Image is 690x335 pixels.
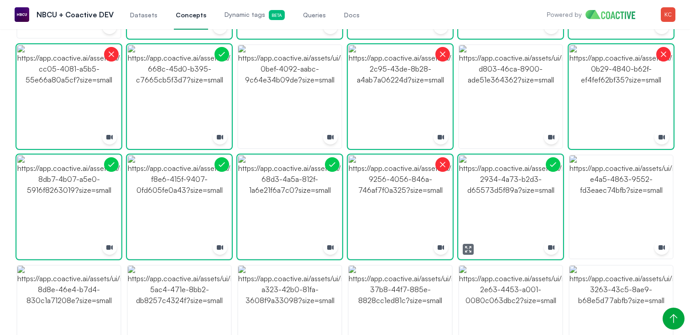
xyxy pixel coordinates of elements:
img: Negative Example [659,50,668,58]
p: NBCU + Coactive DEV [37,9,114,20]
p: Powered by [547,10,582,19]
img: Positive Example [328,160,336,169]
img: Positive Example [107,160,115,169]
img: https://app.coactive.ai/assets/ui/images/coactive/olympics_winter_1743623952641/949f996a-0bef-409... [238,45,341,148]
img: Positive Example [217,50,226,58]
img: https://app.coactive.ai/assets/ui/images/coactive/olympics_winter_1743623952641/d2f2f31c-668c-45d... [128,45,231,148]
img: https://app.coactive.ai/assets/ui/images/coactive/olympics_winter_1743623952641/30f6b43e-68d3-4a5... [238,155,341,258]
img: Negative Example [438,50,447,58]
img: NBCU + Coactive DEV [15,7,29,22]
img: https://app.coactive.ai/assets/ui/images/coactive/olympics_winter_1743623952641/abc8255e-2c95-43d... [349,45,452,148]
img: https://app.coactive.ai/assets/ui/images/coactive/olympics_winter_1743623952641/b0c1ff5a-0b29-484... [570,45,673,148]
img: https://app.coactive.ai/assets/ui/images/coactive/olympics_winter_1743623952641/6e21a2b9-8db7-4b0... [17,155,120,258]
img: Positive Example [549,160,557,169]
span: Beta [269,10,285,20]
span: Queries [303,10,326,20]
img: Negative Example [107,50,115,58]
img: Home [585,10,643,19]
img: https://app.coactive.ai/assets/ui/images/coactive/olympics_winter_1743623952641/373828a3-2934-4a7... [459,155,562,258]
img: https://app.coactive.ai/assets/ui/images/coactive/olympics_winter_1743623952641/522f4688-9256-405... [349,155,452,258]
span: Datasets [130,10,157,20]
img: Positive Example [217,160,226,169]
img: https://app.coactive.ai/assets/ui/images/coactive/olympics_winter_1743623952641/321c2c99-e4a5-486... [570,155,673,258]
img: Menu for the logged in user [661,7,675,22]
img: Negative Example [438,160,447,169]
span: Dynamic tags [225,10,285,20]
span: Concepts [176,10,206,20]
img: https://app.coactive.ai/assets/ui/images/coactive/olympics_winter_1743623952641/9ccb6a1b-d803-46c... [459,45,562,148]
img: https://app.coactive.ai/assets/ui/images/coactive/olympics_winter_1743623952641/55bd49d1-cc05-408... [17,45,120,148]
img: https://app.coactive.ai/assets/ui/images/coactive/olympics_winter_1743623952641/37dcb497-f8e6-415... [128,155,231,258]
